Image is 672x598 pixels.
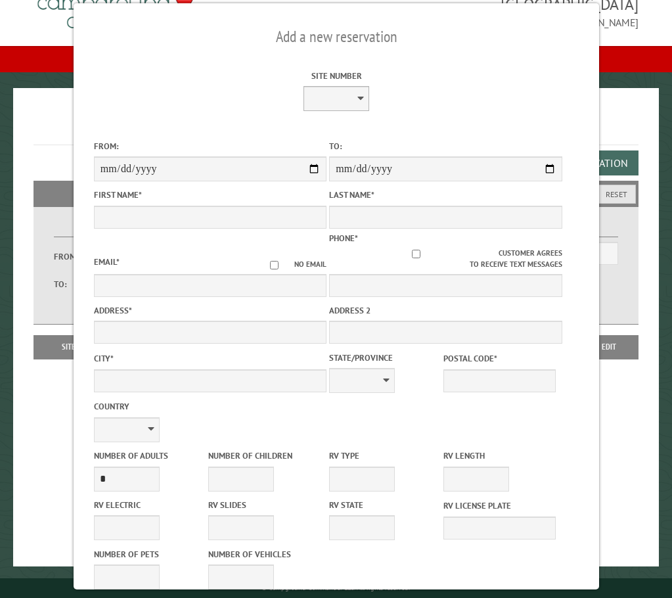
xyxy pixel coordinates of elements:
h2: Filters [34,181,638,206]
th: Site [40,335,98,359]
label: Customer agrees to receive text messages [329,248,562,270]
small: © Campground Commander LLC. All rights reserved. [261,584,410,592]
label: City [93,352,326,365]
label: RV State [329,499,441,511]
label: Number of Adults [93,449,205,462]
label: To: [54,278,88,290]
label: Dates [54,222,192,237]
label: State/Province [329,352,441,364]
input: No email [254,261,294,269]
h2: Add a new reservation [93,24,579,49]
label: Postal Code [443,352,555,365]
label: From: [93,140,326,152]
label: Site Number [219,70,453,82]
label: Address [93,304,326,317]
th: Edit [579,335,638,359]
label: RV Type [329,449,441,462]
label: To: [329,140,562,152]
label: First Name [93,189,326,201]
h1: Reservations [34,109,638,145]
label: Address 2 [329,304,562,317]
label: RV Slides [208,499,319,511]
label: Number of Vehicles [208,548,319,561]
label: Country [93,400,326,413]
label: RV Electric [93,499,205,511]
button: Reset [597,185,636,204]
label: Number of Pets [93,548,205,561]
label: No email [254,259,326,270]
input: Customer agrees to receive text messages [334,250,499,258]
label: Last Name [329,189,562,201]
label: RV License Plate [443,499,555,512]
label: Phone [329,233,358,244]
label: Email [93,256,119,267]
label: Number of Children [208,449,319,462]
label: RV Length [443,449,555,462]
label: From: [54,250,88,263]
